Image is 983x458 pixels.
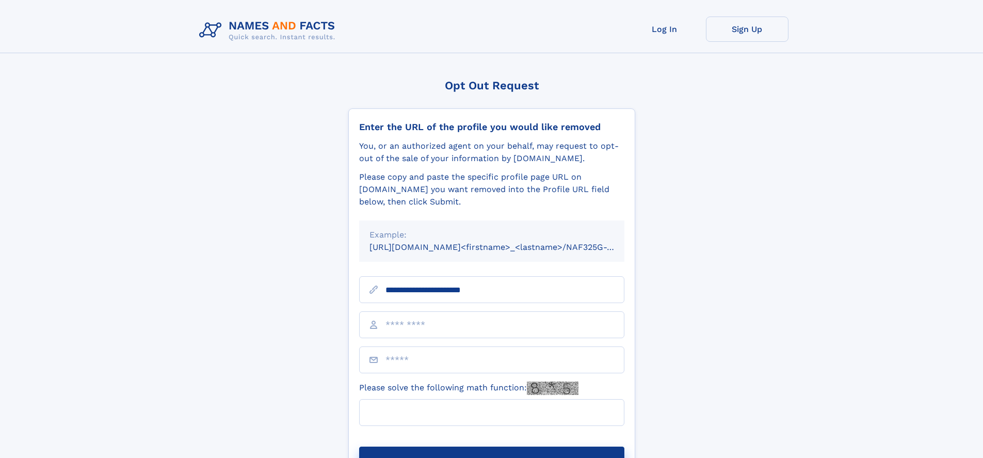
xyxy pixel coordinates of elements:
div: Enter the URL of the profile you would like removed [359,121,624,133]
div: Example: [369,229,614,241]
a: Log In [623,17,706,42]
div: Please copy and paste the specific profile page URL on [DOMAIN_NAME] you want removed into the Pr... [359,171,624,208]
img: Logo Names and Facts [195,17,344,44]
div: Opt Out Request [348,79,635,92]
div: You, or an authorized agent on your behalf, may request to opt-out of the sale of your informatio... [359,140,624,165]
a: Sign Up [706,17,788,42]
label: Please solve the following math function: [359,382,578,395]
small: [URL][DOMAIN_NAME]<firstname>_<lastname>/NAF325G-xxxxxxxx [369,242,644,252]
